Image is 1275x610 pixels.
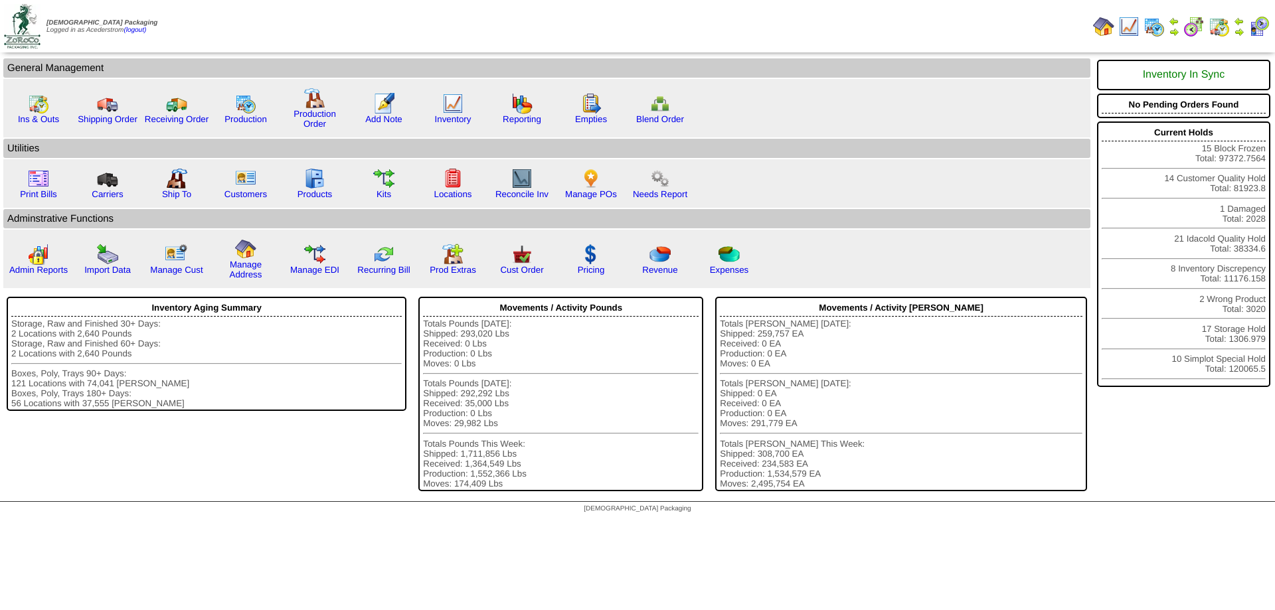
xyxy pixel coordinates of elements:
[20,189,57,199] a: Print Bills
[642,265,677,275] a: Revenue
[11,299,402,317] div: Inventory Aging Summary
[1169,16,1179,27] img: arrowleft.gif
[373,168,394,189] img: workflow.gif
[235,93,256,114] img: calendarprod.gif
[1144,16,1165,37] img: calendarprod.gif
[1102,96,1266,114] div: No Pending Orders Found
[124,27,146,34] a: (logout)
[1102,62,1266,88] div: Inventory In Sync
[224,114,267,124] a: Production
[92,189,123,199] a: Carriers
[720,299,1082,317] div: Movements / Activity [PERSON_NAME]
[1183,16,1205,37] img: calendarblend.gif
[636,114,684,124] a: Blend Order
[377,189,391,199] a: Kits
[1102,124,1266,141] div: Current Holds
[28,93,49,114] img: calendarinout.gif
[649,244,671,265] img: pie_chart.png
[18,114,59,124] a: Ins & Outs
[46,19,157,27] span: [DEMOGRAPHIC_DATA] Packaging
[235,168,256,189] img: customers.gif
[719,244,740,265] img: pie_chart2.png
[430,265,476,275] a: Prod Extras
[511,244,533,265] img: cust_order.png
[365,114,402,124] a: Add Note
[649,93,671,114] img: network.png
[97,93,118,114] img: truck.gif
[357,265,410,275] a: Recurring Bill
[1097,121,1270,387] div: 15 Block Frozen Total: 97372.7564 14 Customer Quality Hold Total: 81923.8 1 Damaged Total: 2028 2...
[1118,16,1140,37] img: line_graph.gif
[150,265,203,275] a: Manage Cust
[294,109,336,129] a: Production Order
[97,244,118,265] img: import.gif
[511,168,533,189] img: line_graph2.gif
[166,168,187,189] img: factory2.gif
[580,93,602,114] img: workorder.gif
[1169,27,1179,37] img: arrowright.gif
[423,319,699,489] div: Totals Pounds [DATE]: Shipped: 293,020 Lbs Received: 0 Lbs Production: 0 Lbs Moves: 0 Lbs Totals ...
[442,93,464,114] img: line_graph.gif
[304,168,325,189] img: cabinet.gif
[1234,27,1244,37] img: arrowright.gif
[442,168,464,189] img: locations.gif
[166,93,187,114] img: truck2.gif
[3,209,1090,228] td: Adminstrative Functions
[720,319,1082,489] div: Totals [PERSON_NAME] [DATE]: Shipped: 259,757 EA Received: 0 EA Production: 0 EA Moves: 0 EA Tota...
[304,88,325,109] img: factory.gif
[584,505,691,512] span: [DEMOGRAPHIC_DATA] Packaging
[1234,16,1244,27] img: arrowleft.gif
[165,244,189,265] img: managecust.png
[373,93,394,114] img: orders.gif
[580,244,602,265] img: dollar.gif
[710,265,749,275] a: Expenses
[3,58,1090,78] td: General Management
[578,265,605,275] a: Pricing
[3,139,1090,158] td: Utilities
[11,319,402,408] div: Storage, Raw and Finished 30+ Days: 2 Locations with 2,640 Pounds Storage, Raw and Finished 60+ D...
[297,189,333,199] a: Products
[1093,16,1114,37] img: home.gif
[503,114,541,124] a: Reporting
[78,114,137,124] a: Shipping Order
[434,189,471,199] a: Locations
[9,265,68,275] a: Admin Reports
[575,114,607,124] a: Empties
[423,299,699,317] div: Movements / Activity Pounds
[235,238,256,260] img: home.gif
[4,4,41,48] img: zoroco-logo-small.webp
[28,244,49,265] img: graph2.png
[84,265,131,275] a: Import Data
[97,168,118,189] img: truck3.gif
[442,244,464,265] img: prodextras.gif
[435,114,471,124] a: Inventory
[649,168,671,189] img: workflow.png
[28,168,49,189] img: invoice2.gif
[511,93,533,114] img: graph.gif
[500,265,543,275] a: Cust Order
[145,114,209,124] a: Receiving Order
[162,189,191,199] a: Ship To
[633,189,687,199] a: Needs Report
[304,244,325,265] img: edi.gif
[495,189,549,199] a: Reconcile Inv
[290,265,339,275] a: Manage EDI
[224,189,267,199] a: Customers
[1209,16,1230,37] img: calendarinout.gif
[1248,16,1270,37] img: calendarcustomer.gif
[46,19,157,34] span: Logged in as Acederstrom
[580,168,602,189] img: po.png
[565,189,617,199] a: Manage POs
[230,260,262,279] a: Manage Address
[373,244,394,265] img: reconcile.gif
